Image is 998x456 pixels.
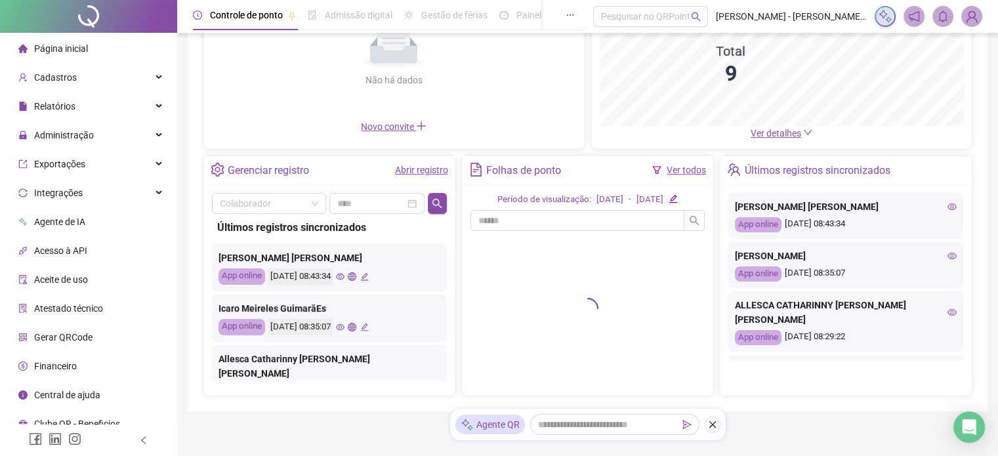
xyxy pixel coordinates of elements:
[211,163,224,176] span: setting
[218,352,440,381] div: Allesca Catharinny [PERSON_NAME] [PERSON_NAME]
[361,121,426,132] span: Novo convite
[360,272,369,281] span: edit
[962,7,982,26] img: 1824
[34,101,75,112] span: Relatórios
[461,418,474,432] img: sparkle-icon.fc2bf0ac1784a2077858766a79e2daf3.svg
[210,10,283,20] span: Controle de ponto
[669,194,677,203] span: edit
[516,10,568,20] span: Painel do DP
[566,10,575,20] span: ellipsis
[497,193,591,207] div: Período de visualização:
[18,362,28,371] span: dollar
[34,159,85,169] span: Exportações
[18,419,28,428] span: gift
[34,217,85,227] span: Agente de IA
[34,361,77,371] span: Financeiro
[416,121,426,131] span: plus
[735,330,957,345] div: [DATE] 08:29:22
[217,219,442,236] div: Últimos registros sincronizados
[735,217,781,232] div: App online
[947,251,957,260] span: eye
[348,272,356,281] span: global
[336,323,344,331] span: eye
[268,319,333,335] div: [DATE] 08:35:07
[735,330,781,345] div: App online
[34,130,94,140] span: Administração
[735,266,957,281] div: [DATE] 08:35:07
[878,9,892,24] img: sparkle-icon.fc2bf0ac1784a2077858766a79e2daf3.svg
[18,390,28,400] span: info-circle
[218,268,265,285] div: App online
[333,73,454,87] div: Não há dados
[68,432,81,446] span: instagram
[325,10,392,20] span: Admissão digital
[193,10,202,20] span: clock-circle
[34,72,77,83] span: Cadastros
[288,12,296,20] span: pushpin
[908,10,920,22] span: notification
[18,73,28,82] span: user-add
[803,128,812,137] span: down
[18,333,28,342] span: qrcode
[751,128,801,138] span: Ver detalhes
[360,323,369,331] span: edit
[18,44,28,53] span: home
[735,249,957,263] div: [PERSON_NAME]
[18,188,28,197] span: sync
[689,215,699,226] span: search
[727,163,741,176] span: team
[18,304,28,313] span: solution
[469,163,483,176] span: file-text
[49,432,62,446] span: linkedin
[499,10,509,20] span: dashboard
[455,415,525,434] div: Agente QR
[691,12,701,22] span: search
[218,301,440,316] div: Icaro Meireles GuimarãEs
[735,266,781,281] div: App online
[34,419,120,429] span: Clube QR - Beneficios
[18,102,28,111] span: file
[348,323,356,331] span: global
[573,295,601,322] span: loading
[18,246,28,255] span: api
[18,159,28,169] span: export
[682,420,692,429] span: send
[139,436,148,445] span: left
[937,10,949,22] span: bell
[308,10,317,20] span: file-done
[421,10,488,20] span: Gestão de férias
[716,9,867,24] span: [PERSON_NAME] - [PERSON_NAME] ORG. DE EVENTOS LOC. E COM. LTDA
[34,332,93,342] span: Gerar QRCode
[18,131,28,140] span: lock
[228,159,309,182] div: Gerenciar registro
[735,199,957,214] div: [PERSON_NAME] [PERSON_NAME]
[735,298,957,327] div: ALLESCA CATHARINNY [PERSON_NAME] [PERSON_NAME]
[636,193,663,207] div: [DATE]
[34,390,100,400] span: Central de ajuda
[947,202,957,211] span: eye
[395,165,448,175] a: Abrir registro
[708,420,717,429] span: close
[336,272,344,281] span: eye
[218,251,440,265] div: [PERSON_NAME] [PERSON_NAME]
[34,43,88,54] span: Página inicial
[432,198,442,209] span: search
[629,193,631,207] div: -
[34,303,103,314] span: Atestado técnico
[652,165,661,175] span: filter
[34,245,87,256] span: Acesso à API
[735,217,957,232] div: [DATE] 08:43:34
[751,128,812,138] a: Ver detalhes down
[486,159,561,182] div: Folhas de ponto
[953,411,985,443] div: Open Intercom Messenger
[34,188,83,198] span: Integrações
[29,432,42,446] span: facebook
[218,319,265,335] div: App online
[745,159,890,182] div: Últimos registros sincronizados
[596,193,623,207] div: [DATE]
[947,308,957,317] span: eye
[404,10,413,20] span: sun
[268,268,333,285] div: [DATE] 08:43:34
[667,165,706,175] a: Ver todos
[18,275,28,284] span: audit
